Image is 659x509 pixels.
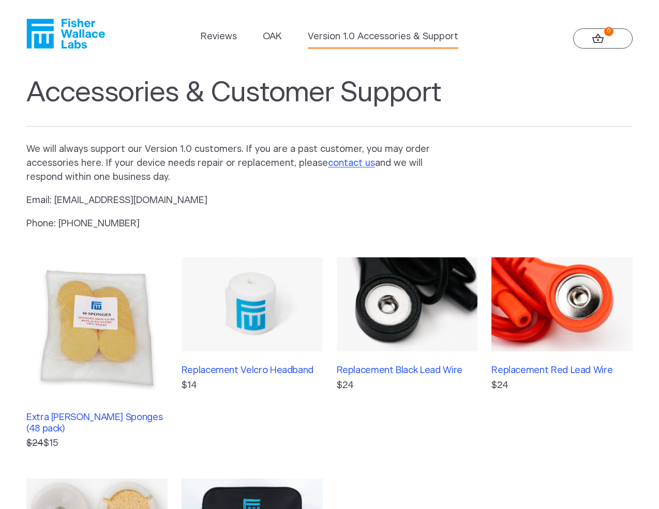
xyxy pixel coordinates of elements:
img: Replacement Velcro Headband [182,257,323,351]
a: OAK [263,30,281,44]
h3: Extra [PERSON_NAME] Sponges (48 pack) [26,412,168,435]
strong: 0 [604,27,613,36]
a: Replacement Red Lead Wire$24 [491,257,633,451]
p: Phone: [PHONE_NUMBER] [26,217,448,231]
img: Replacement Red Lead Wire [491,257,633,351]
a: 0 [573,28,633,49]
img: Extra Fisher Wallace Sponges (48 pack) [26,257,168,398]
a: Replacement Velcro Headband$14 [182,257,323,451]
a: Extra [PERSON_NAME] Sponges (48 pack) $24$15 [26,257,168,451]
a: Version 1.0 Accessories & Support [308,30,458,44]
h3: Replacement Velcro Headband [182,365,323,377]
p: $15 [26,437,168,451]
img: Replacement Black Lead Wire [337,257,478,351]
p: $24 [337,379,478,393]
h3: Replacement Red Lead Wire [491,365,633,377]
a: Reviews [201,30,237,44]
h3: Replacement Black Lead Wire [337,365,478,377]
s: $24 [26,439,43,448]
a: Fisher Wallace [26,19,105,49]
p: $14 [182,379,323,393]
p: We will always support our Version 1.0 customers. If you are a past customer, you may order acces... [26,143,448,184]
h1: Accessories & Customer Support [26,76,633,127]
p: Email: [EMAIL_ADDRESS][DOMAIN_NAME] [26,194,448,208]
a: Replacement Black Lead Wire$24 [337,257,478,451]
a: contact us [328,159,375,168]
p: $24 [491,379,633,393]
